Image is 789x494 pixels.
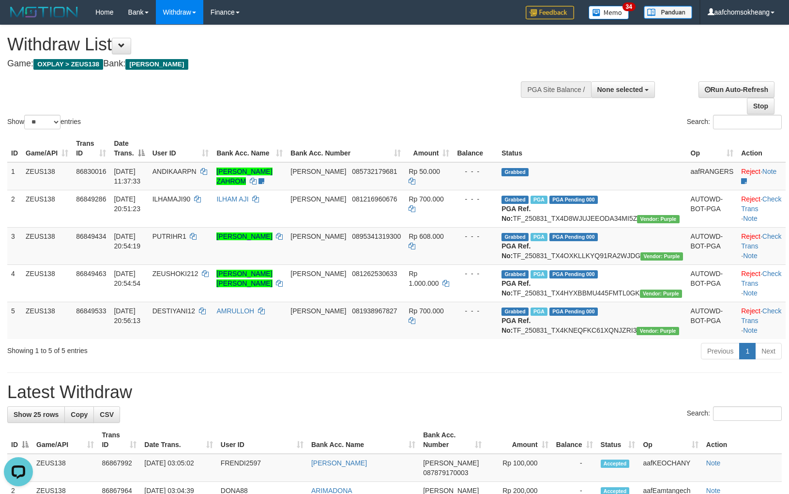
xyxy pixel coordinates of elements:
[741,232,760,240] a: Reject
[640,290,682,298] span: Vendor URL: https://trx4.1velocity.biz
[457,269,494,278] div: - - -
[498,302,686,339] td: TF_250831_TX4KNEQFKC61XQNJZRI3
[706,459,721,467] a: Note
[549,196,598,204] span: PGA Pending
[7,162,22,190] td: 1
[33,59,103,70] span: OXPLAY > ZEUS138
[409,307,443,315] span: Rp 700.000
[457,306,494,316] div: - - -
[352,168,397,175] span: Copy 085732179681 to clipboard
[698,81,774,98] a: Run Auto-Refresh
[531,270,547,278] span: Marked by aafRornrotha
[216,307,254,315] a: AMRULLOH
[7,302,22,339] td: 5
[110,135,148,162] th: Date Trans.: activate to sort column descending
[486,454,552,482] td: Rp 100,000
[501,168,529,176] span: Grabbed
[737,190,785,227] td: · ·
[152,195,191,203] span: ILHAMAJI90
[7,426,32,454] th: ID: activate to sort column descending
[713,115,782,129] input: Search:
[140,454,217,482] td: [DATE] 03:05:02
[24,115,61,129] select: Showentries
[637,327,679,335] span: Vendor URL: https://trx4.1velocity.biz
[152,307,195,315] span: DESTIYANI12
[64,406,94,423] a: Copy
[737,227,785,264] td: · ·
[22,227,72,264] td: ZEUS138
[216,195,248,203] a: ILHAM AJI
[741,307,760,315] a: Reject
[290,168,346,175] span: [PERSON_NAME]
[687,135,738,162] th: Op: activate to sort column ascending
[7,227,22,264] td: 3
[741,232,781,250] a: Check Trans
[639,454,702,482] td: aafKEOCHANY
[501,233,529,241] span: Grabbed
[739,343,756,359] a: 1
[7,406,65,423] a: Show 25 rows
[22,264,72,302] td: ZEUS138
[76,270,106,278] span: 86849463
[152,168,197,175] span: ANDIKAARPN
[737,302,785,339] td: · ·
[7,5,81,19] img: MOTION_logo.png
[526,6,574,19] img: Feedback.jpg
[352,195,397,203] span: Copy 081216960676 to clipboard
[7,59,516,69] h4: Game: Bank:
[114,232,140,250] span: [DATE] 20:54:19
[743,289,758,297] a: Note
[741,270,781,287] a: Check Trans
[741,168,760,175] a: Reject
[125,59,188,70] span: [PERSON_NAME]
[7,342,321,355] div: Showing 1 to 5 of 5 entries
[419,426,486,454] th: Bank Acc. Number: activate to sort column ascending
[453,135,498,162] th: Balance
[7,264,22,302] td: 4
[216,270,272,287] a: [PERSON_NAME] [PERSON_NAME]
[76,195,106,203] span: 86849286
[140,426,217,454] th: Date Trans.: activate to sort column ascending
[552,454,597,482] td: -
[737,135,785,162] th: Action
[76,168,106,175] span: 86830016
[687,190,738,227] td: AUTOWD-BOT-PGA
[457,167,494,176] div: - - -
[501,279,531,297] b: PGA Ref. No:
[152,232,186,240] span: PUTRIHR1
[307,426,419,454] th: Bank Acc. Name: activate to sort column ascending
[423,459,479,467] span: [PERSON_NAME]
[741,270,760,278] a: Reject
[501,308,529,316] span: Grabbed
[71,411,88,418] span: Copy
[290,232,346,240] span: [PERSON_NAME]
[100,411,114,418] span: CSV
[589,6,629,19] img: Button%20Memo.svg
[501,205,531,222] b: PGA Ref. No:
[747,98,774,114] a: Stop
[114,270,140,287] span: [DATE] 20:54:54
[687,115,782,129] label: Search:
[216,168,272,185] a: [PERSON_NAME] ZAHROM
[152,270,198,278] span: ZEUSHOKI212
[7,190,22,227] td: 2
[713,406,782,421] input: Search:
[114,307,140,324] span: [DATE] 20:56:13
[741,195,760,203] a: Reject
[22,135,72,162] th: Game/API: activate to sort column ascending
[549,308,598,316] span: PGA Pending
[498,227,686,264] td: TF_250831_TX4OXKLLKYQ91RA2WJDG
[498,190,686,227] td: TF_250831_TX4D8WJUJEEODA34MI5Z
[687,406,782,421] label: Search:
[741,195,781,213] a: Check Trans
[743,326,758,334] a: Note
[76,232,106,240] span: 86849434
[644,6,692,19] img: panduan.png
[622,2,636,11] span: 34
[501,242,531,260] b: PGA Ref. No:
[591,81,655,98] button: None selected
[287,135,405,162] th: Bank Acc. Number: activate to sort column ascending
[7,115,81,129] label: Show entries
[114,168,140,185] span: [DATE] 11:37:33
[22,162,72,190] td: ZEUS138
